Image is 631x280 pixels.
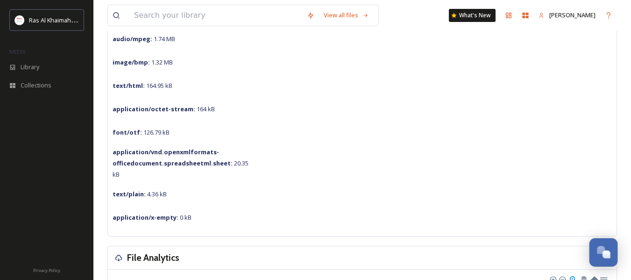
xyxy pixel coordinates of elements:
[21,63,39,72] span: Library
[589,238,618,267] button: Open Chat
[9,48,26,55] span: MEDIA
[113,148,248,179] span: 20.35 kB
[113,190,167,198] span: 4.36 kB
[113,190,146,198] strong: text/plain :
[319,6,374,24] a: View all files
[113,58,173,66] span: 1.32 MB
[113,81,145,90] strong: text/html :
[21,81,51,90] span: Collections
[113,58,150,66] strong: image/bmp :
[15,15,24,25] img: Logo_RAKTDA_RGB-01.png
[534,6,600,24] a: [PERSON_NAME]
[113,35,152,43] strong: audio/mpeg :
[33,267,60,273] span: Privacy Policy
[113,128,142,136] strong: font/otf :
[29,15,161,24] span: Ras Al Khaimah Tourism Development Authority
[113,213,191,222] span: 0 kB
[129,5,302,26] input: Search your library
[113,128,170,136] span: 126.79 kB
[113,213,178,222] strong: application/x-empty :
[113,105,215,113] span: 164 kB
[33,264,60,275] a: Privacy Policy
[449,9,496,22] a: What's New
[127,251,179,265] h3: File Analytics
[113,81,172,90] span: 164.95 kB
[113,148,233,167] strong: application/vnd.openxmlformats-officedocument.spreadsheetml.sheet :
[113,105,195,113] strong: application/octet-stream :
[549,11,596,19] span: [PERSON_NAME]
[113,35,175,43] span: 1.74 MB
